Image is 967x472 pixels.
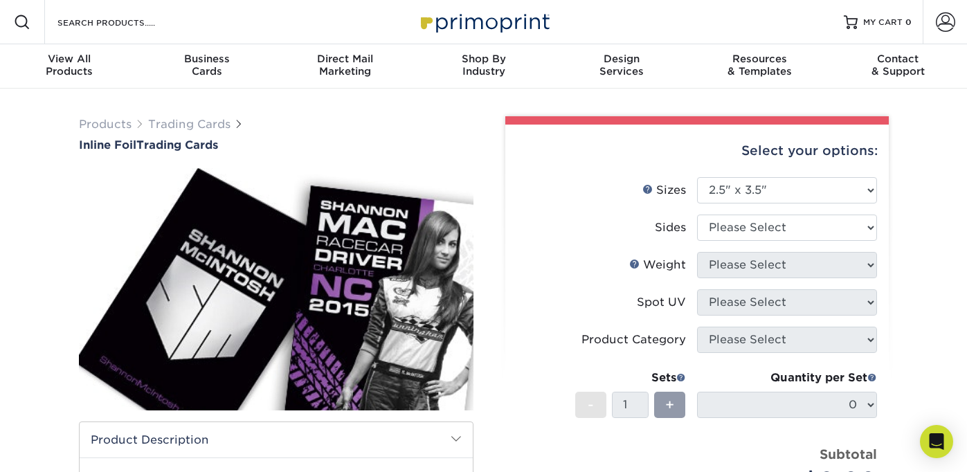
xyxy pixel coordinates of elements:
[575,370,686,386] div: Sets
[829,44,967,89] a: Contact& Support
[276,53,415,65] span: Direct Mail
[691,44,829,89] a: Resources& Templates
[80,422,473,457] h2: Product Description
[581,332,686,348] div: Product Category
[637,294,686,311] div: Spot UV
[655,219,686,236] div: Sides
[79,138,473,152] a: Inline FoilTrading Cards
[829,53,967,78] div: & Support
[138,53,277,78] div: Cards
[79,118,132,131] a: Products
[415,44,553,89] a: Shop ByIndustry
[276,44,415,89] a: Direct MailMarketing
[691,53,829,78] div: & Templates
[516,125,878,177] div: Select your options:
[552,53,691,78] div: Services
[138,53,277,65] span: Business
[920,425,953,458] div: Open Intercom Messenger
[665,394,674,415] span: +
[863,17,903,28] span: MY CART
[276,53,415,78] div: Marketing
[79,138,473,152] h1: Trading Cards
[642,182,686,199] div: Sizes
[415,7,553,37] img: Primoprint
[552,53,691,65] span: Design
[697,370,877,386] div: Quantity per Set
[148,118,231,131] a: Trading Cards
[56,14,191,30] input: SEARCH PRODUCTS.....
[415,53,553,78] div: Industry
[79,138,136,152] span: Inline Foil
[820,446,877,462] strong: Subtotal
[138,44,277,89] a: BusinessCards
[905,17,912,27] span: 0
[588,394,594,415] span: -
[691,53,829,65] span: Resources
[552,44,691,89] a: DesignServices
[79,153,473,426] img: Inline Foil 01
[829,53,967,65] span: Contact
[415,53,553,65] span: Shop By
[629,257,686,273] div: Weight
